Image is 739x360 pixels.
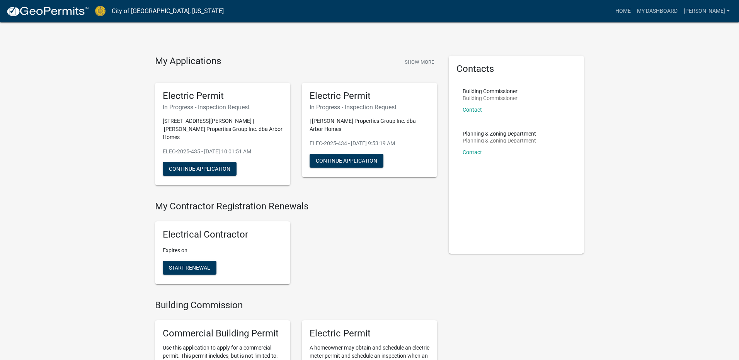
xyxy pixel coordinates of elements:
[155,201,437,212] h4: My Contractor Registration Renewals
[112,5,224,18] a: City of [GEOGRAPHIC_DATA], [US_STATE]
[95,6,106,16] img: City of Jeffersonville, Indiana
[163,117,283,141] p: [STREET_ADDRESS][PERSON_NAME] | [PERSON_NAME] Properties Group Inc. dba Arbor Homes
[163,148,283,156] p: ELEC-2025-435 - [DATE] 10:01:51 AM
[155,201,437,290] wm-registration-list-section: My Contractor Registration Renewals
[463,131,536,136] p: Planning & Zoning Department
[163,104,283,111] h6: In Progress - Inspection Request
[463,138,536,143] p: Planning & Zoning Department
[310,154,383,168] button: Continue Application
[612,4,634,19] a: Home
[169,265,210,271] span: Start Renewal
[463,149,482,155] a: Contact
[155,56,221,67] h4: My Applications
[310,104,429,111] h6: In Progress - Inspection Request
[463,88,518,94] p: Building Commissioner
[163,162,237,176] button: Continue Application
[634,4,681,19] a: My Dashboard
[155,300,437,311] h4: Building Commission
[163,328,283,339] h5: Commercial Building Permit
[456,63,576,75] h5: Contacts
[310,117,429,133] p: | [PERSON_NAME] Properties Group Inc. dba Arbor Homes
[310,328,429,339] h5: Electric Permit
[402,56,437,68] button: Show More
[163,261,216,275] button: Start Renewal
[681,4,733,19] a: [PERSON_NAME]
[163,246,283,255] p: Expires on
[163,90,283,102] h5: Electric Permit
[310,90,429,102] h5: Electric Permit
[463,107,482,113] a: Contact
[463,95,518,101] p: Building Commissioner
[310,139,429,148] p: ELEC-2025-434 - [DATE] 9:53:19 AM
[163,229,283,240] h5: Electrical Contractor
